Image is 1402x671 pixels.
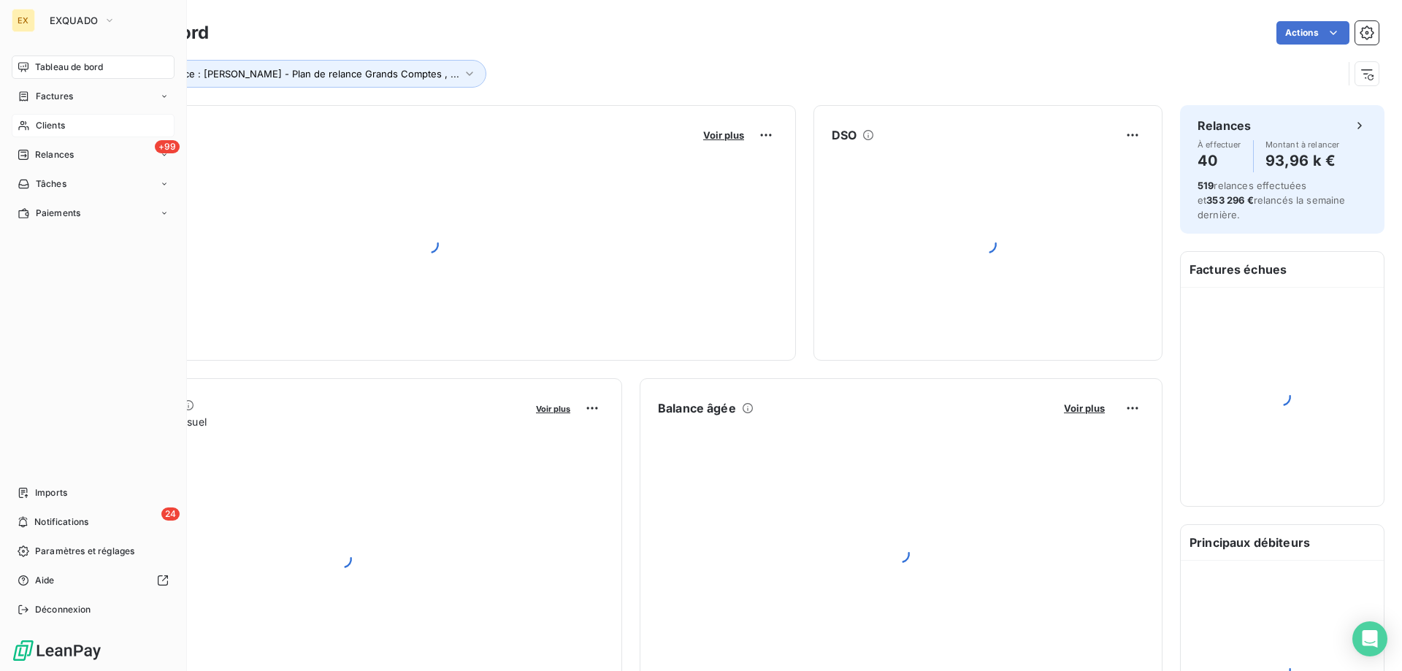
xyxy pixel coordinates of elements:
span: Aide [35,574,55,587]
button: Plan de relance : [PERSON_NAME] - Plan de relance Grands Comptes , ... [104,60,486,88]
span: Voir plus [536,404,570,414]
a: Paramètres et réglages [12,540,175,563]
span: Relances [35,148,74,161]
button: Voir plus [532,402,575,415]
span: Plan de relance : [PERSON_NAME] - Plan de relance Grands Comptes , ... [125,68,459,80]
a: +99Relances [12,143,175,166]
span: 519 [1198,180,1214,191]
a: Aide [12,569,175,592]
img: Logo LeanPay [12,639,102,662]
span: relances effectuées et relancés la semaine dernière. [1198,180,1346,221]
span: Paramètres et réglages [35,545,134,558]
span: EXQUADO [50,15,98,26]
h6: Balance âgée [658,399,736,417]
a: Factures [12,85,175,108]
span: Paiements [36,207,80,220]
span: Notifications [34,515,88,529]
a: Paiements [12,202,175,225]
div: EX [12,9,35,32]
h6: Principaux débiteurs [1181,525,1384,560]
span: Voir plus [703,129,744,141]
span: Voir plus [1064,402,1105,414]
span: Déconnexion [35,603,91,616]
span: Clients [36,119,65,132]
h6: DSO [832,126,857,144]
span: Chiffre d'affaires mensuel [83,414,526,429]
span: 353 296 € [1206,194,1253,206]
span: Tableau de bord [35,61,103,74]
h4: 40 [1198,149,1241,172]
h6: Factures échues [1181,252,1384,287]
button: Voir plus [1060,402,1109,415]
h4: 93,96 k € [1265,149,1340,172]
button: Actions [1276,21,1349,45]
button: Voir plus [699,129,748,142]
h6: Relances [1198,117,1251,134]
span: À effectuer [1198,140,1241,149]
span: Factures [36,90,73,103]
a: Clients [12,114,175,137]
a: Imports [12,481,175,505]
a: Tableau de bord [12,55,175,79]
span: 24 [161,507,180,521]
div: Open Intercom Messenger [1352,621,1387,656]
span: Imports [35,486,67,499]
a: Tâches [12,172,175,196]
span: +99 [155,140,180,153]
span: Tâches [36,177,66,191]
span: Montant à relancer [1265,140,1340,149]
